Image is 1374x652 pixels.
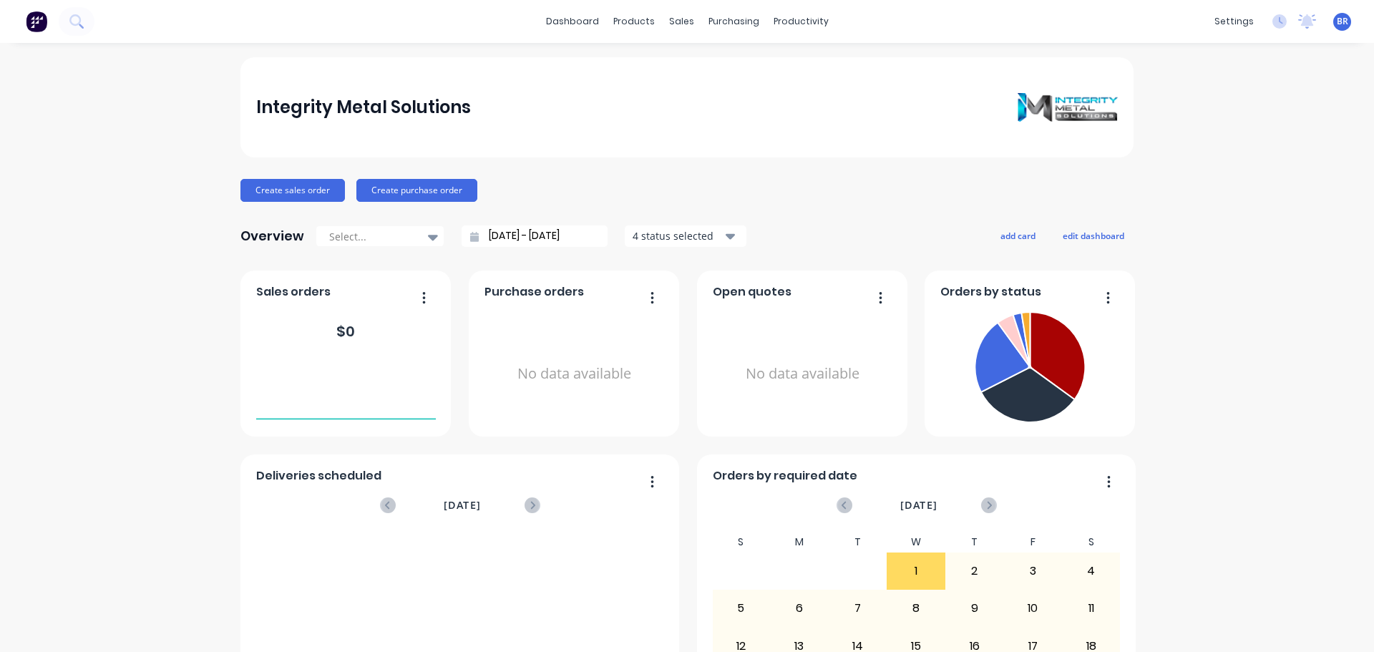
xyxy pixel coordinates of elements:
[606,11,662,32] div: products
[946,590,1003,626] div: 9
[484,283,584,301] span: Purchase orders
[713,590,770,626] div: 5
[356,179,477,202] button: Create purchase order
[26,11,47,32] img: Factory
[1003,532,1062,553] div: F
[770,532,829,553] div: M
[887,590,945,626] div: 8
[633,228,723,243] div: 4 status selected
[829,532,887,553] div: T
[625,225,746,247] button: 4 status selected
[1053,226,1134,245] button: edit dashboard
[1337,15,1348,28] span: BR
[887,553,945,589] div: 1
[945,532,1004,553] div: T
[940,283,1041,301] span: Orders by status
[1018,93,1118,122] img: Integrity Metal Solutions
[991,226,1045,245] button: add card
[1063,590,1120,626] div: 11
[240,179,345,202] button: Create sales order
[1004,590,1061,626] div: 10
[766,11,836,32] div: productivity
[336,321,355,342] div: $ 0
[701,11,766,32] div: purchasing
[256,283,331,301] span: Sales orders
[256,93,471,122] div: Integrity Metal Solutions
[484,306,664,442] div: No data available
[1207,11,1261,32] div: settings
[539,11,606,32] a: dashboard
[1004,553,1061,589] div: 3
[444,497,481,513] span: [DATE]
[240,222,304,250] div: Overview
[713,283,791,301] span: Open quotes
[713,306,892,442] div: No data available
[1062,532,1121,553] div: S
[829,590,887,626] div: 7
[900,497,937,513] span: [DATE]
[712,532,771,553] div: S
[662,11,701,32] div: sales
[771,590,828,626] div: 6
[946,553,1003,589] div: 2
[1063,553,1120,589] div: 4
[887,532,945,553] div: W
[713,467,857,485] span: Orders by required date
